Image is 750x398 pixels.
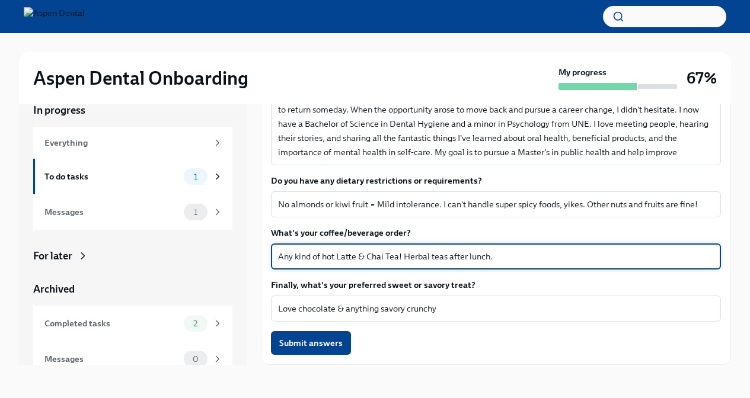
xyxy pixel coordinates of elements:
[33,249,232,263] a: For later
[33,103,232,117] a: In progress
[44,352,179,365] div: Messages
[187,172,205,181] span: 1
[33,159,232,194] a: To do tasks1
[271,175,721,187] label: Do you have any dietary restrictions or requirements?
[33,66,248,90] h2: Aspen Dental Onboarding
[24,7,85,26] img: Aspen Dental
[687,68,717,89] h3: 67%
[44,206,179,219] div: Messages
[33,341,232,377] a: Messages0
[271,227,721,239] label: What's your coffee/beverage order?
[44,170,179,183] div: To do tasks
[186,319,205,328] span: 2
[271,331,351,355] button: Submit answers
[279,337,343,349] span: Submit answers
[44,136,208,149] div: Everything
[187,208,205,217] span: 1
[278,197,714,211] textarea: No almonds or kiwi fruit = Mild intolerance. I can't handle super spicy foods, yikes. Other nuts ...
[33,282,232,296] a: Archived
[278,301,714,316] textarea: Love chocolate & anything savory crunchy
[33,306,232,341] a: Completed tasks2
[558,66,607,78] strong: My progress
[33,127,232,159] a: Everything
[33,194,232,230] a: Messages1
[278,60,714,159] textarea: As a military kid, I grew up living all over the [GEOGRAPHIC_DATA] and continued to travel and ex...
[278,249,714,264] textarea: Any kind of hot Latte & Chai Tea! Herbal teas after lunch.
[186,355,206,364] span: 0
[44,317,179,330] div: Completed tasks
[33,249,72,263] div: For later
[271,279,721,291] label: Finally, what's your preferred sweet or savory treat?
